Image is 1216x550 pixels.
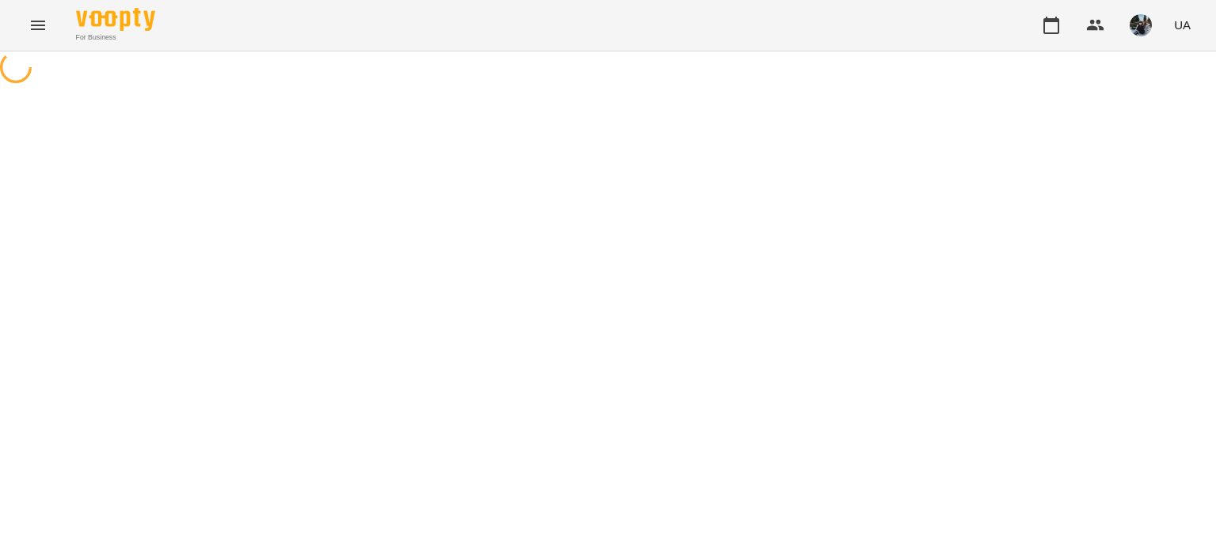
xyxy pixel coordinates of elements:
button: UA [1168,10,1197,40]
button: Menu [19,6,57,44]
span: For Business [76,32,155,43]
span: UA [1174,17,1191,33]
img: Voopty Logo [76,8,155,31]
img: d1ca6e31f3b678dcc71b8e9e9a6b0324.jpeg [1130,14,1152,36]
